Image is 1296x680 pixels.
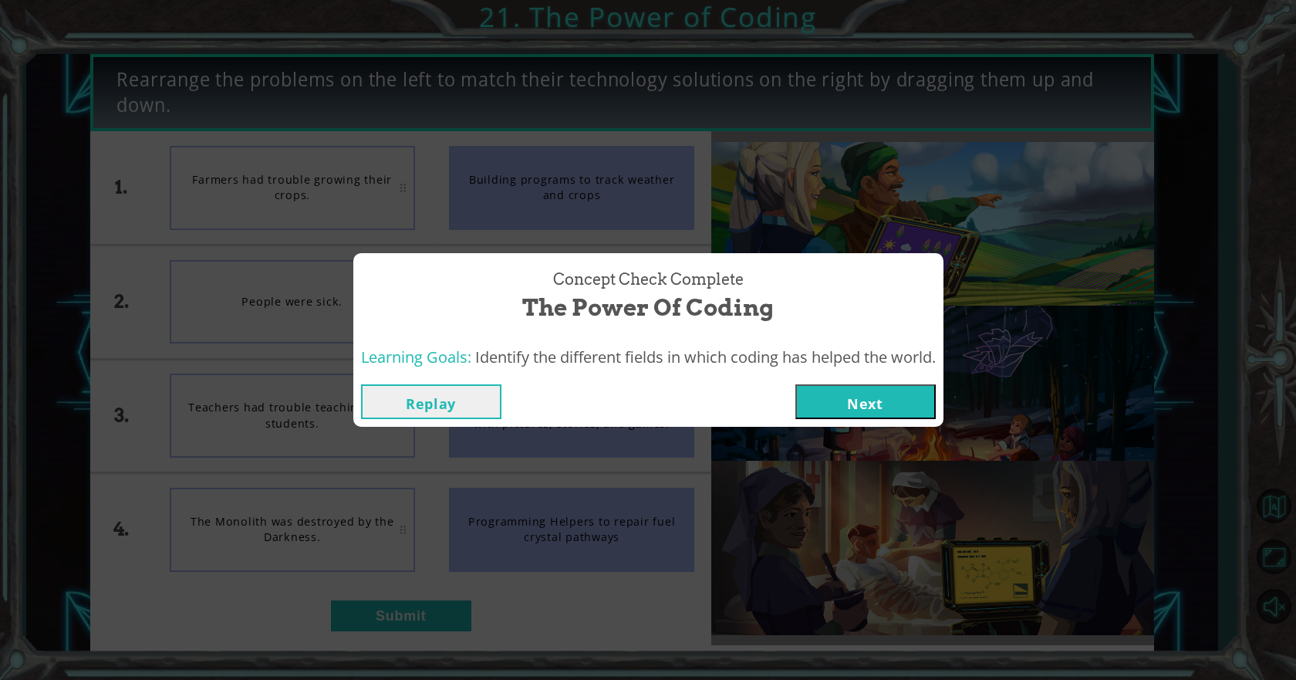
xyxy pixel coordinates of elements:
[553,269,744,291] span: Concept Check Complete
[475,347,936,367] span: Identify the different fields in which coding has helped the world.
[361,347,471,367] span: Learning Goals:
[795,384,936,419] button: Next
[522,291,774,324] span: The Power of Coding
[361,384,501,419] button: Replay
